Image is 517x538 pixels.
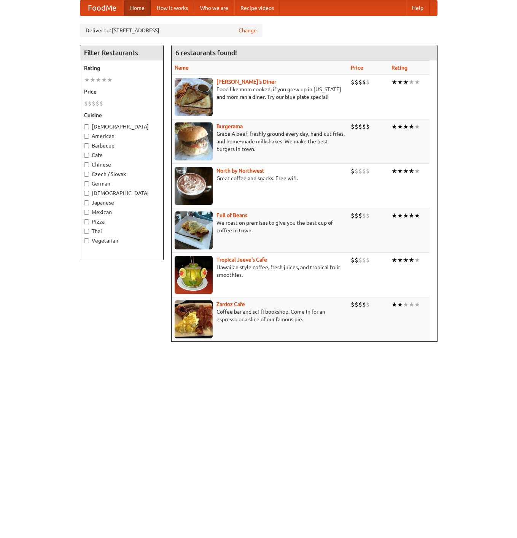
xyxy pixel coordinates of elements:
[351,122,355,131] li: $
[358,122,362,131] li: $
[409,211,414,220] li: ★
[175,49,237,56] ng-pluralize: 6 restaurants found!
[403,167,409,175] li: ★
[409,78,414,86] li: ★
[391,78,397,86] li: ★
[84,123,159,130] label: [DEMOGRAPHIC_DATA]
[362,122,366,131] li: $
[414,167,420,175] li: ★
[175,175,345,182] p: Great coffee and snacks. Free wifi.
[362,78,366,86] li: $
[84,162,89,167] input: Chinese
[84,180,159,187] label: German
[84,218,159,225] label: Pizza
[84,76,90,84] li: ★
[403,78,409,86] li: ★
[239,27,257,34] a: Change
[175,300,213,338] img: zardoz.jpg
[391,167,397,175] li: ★
[216,212,247,218] a: Full of Beans
[99,99,103,108] li: $
[216,257,267,263] b: Tropical Jeeve's Cafe
[107,76,113,84] li: ★
[84,153,89,158] input: Cafe
[397,78,403,86] li: ★
[391,256,397,264] li: ★
[84,189,159,197] label: [DEMOGRAPHIC_DATA]
[88,99,92,108] li: $
[84,200,89,205] input: Japanese
[366,78,370,86] li: $
[355,167,358,175] li: $
[362,300,366,309] li: $
[358,78,362,86] li: $
[391,122,397,131] li: ★
[351,167,355,175] li: $
[175,65,189,71] a: Name
[175,308,345,323] p: Coffee bar and sci-fi bookshop. Come in for an espresso or a slice of our famous pie.
[409,300,414,309] li: ★
[355,78,358,86] li: $
[84,229,89,234] input: Thai
[351,78,355,86] li: $
[84,227,159,235] label: Thai
[403,211,409,220] li: ★
[351,211,355,220] li: $
[95,76,101,84] li: ★
[216,123,243,129] a: Burgerama
[397,211,403,220] li: ★
[84,143,89,148] input: Barbecue
[366,300,370,309] li: $
[84,237,159,244] label: Vegetarian
[84,238,89,243] input: Vegetarian
[84,142,159,149] label: Barbecue
[397,122,403,131] li: ★
[216,168,264,174] a: North by Northwest
[216,79,276,85] a: [PERSON_NAME]'s Diner
[397,167,403,175] li: ★
[80,24,262,37] div: Deliver to: [STREET_ADDRESS]
[84,161,159,168] label: Chinese
[175,86,345,101] p: Food like mom cooked, if you grew up in [US_STATE] and mom ran a diner. Try our blue plate special!
[414,78,420,86] li: ★
[216,301,245,307] a: Zardoz Cafe
[80,45,163,60] h4: Filter Restaurants
[391,65,407,71] a: Rating
[403,300,409,309] li: ★
[409,167,414,175] li: ★
[124,0,151,16] a: Home
[84,199,159,206] label: Japanese
[351,256,355,264] li: $
[84,219,89,224] input: Pizza
[175,263,345,279] p: Hawaiian style coffee, fresh juices, and tropical fruit smoothies.
[358,256,362,264] li: $
[409,256,414,264] li: ★
[355,211,358,220] li: $
[84,151,159,159] label: Cafe
[101,76,107,84] li: ★
[194,0,234,16] a: Who we are
[175,122,213,160] img: burgerama.jpg
[358,300,362,309] li: $
[84,172,89,177] input: Czech / Slovak
[355,256,358,264] li: $
[84,170,159,178] label: Czech / Slovak
[414,256,420,264] li: ★
[234,0,280,16] a: Recipe videos
[403,122,409,131] li: ★
[406,0,430,16] a: Help
[362,211,366,220] li: $
[84,208,159,216] label: Mexican
[175,219,345,234] p: We roast on premises to give you the best cup of coffee in town.
[397,300,403,309] li: ★
[391,300,397,309] li: ★
[175,256,213,294] img: jeeves.jpg
[403,256,409,264] li: ★
[84,64,159,72] h5: Rating
[397,256,403,264] li: ★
